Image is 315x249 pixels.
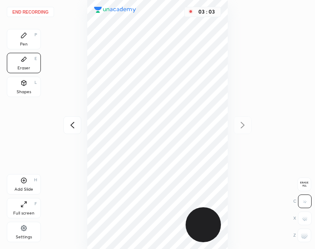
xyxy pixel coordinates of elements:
div: Full screen [13,211,34,215]
img: logo.38c385cc.svg [94,7,136,13]
div: F [34,202,37,206]
div: Pen [20,42,28,46]
div: Shapes [17,90,31,94]
div: H [34,178,37,182]
div: Settings [16,235,32,239]
div: L [34,80,37,85]
span: Erase all [298,181,311,187]
div: Eraser [17,66,30,70]
div: X [293,212,312,225]
button: End recording [7,7,54,17]
div: C [293,195,312,208]
div: Z [293,229,311,242]
div: P [34,33,37,37]
div: 03 : 03 [197,9,217,15]
div: E [34,57,37,61]
div: Add Slide [14,187,33,192]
